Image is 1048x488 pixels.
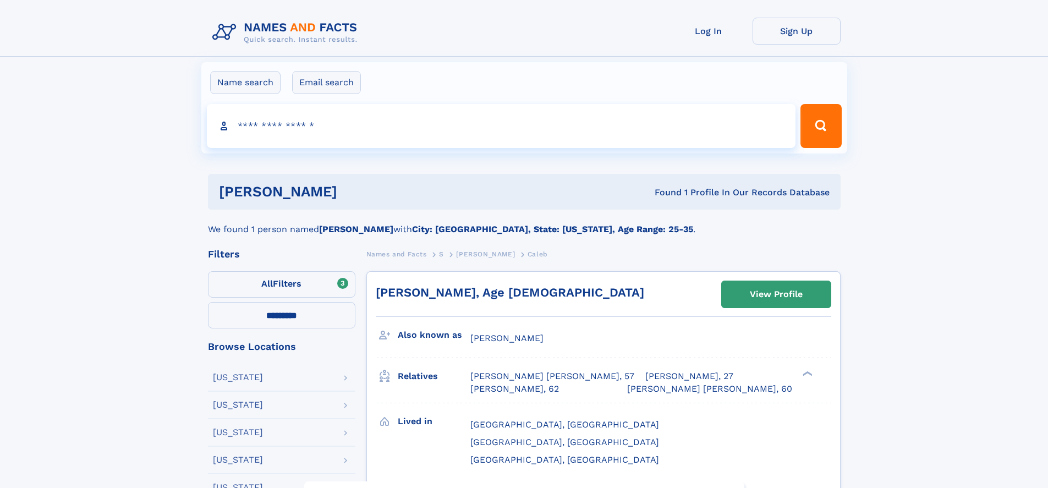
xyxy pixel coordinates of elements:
div: [US_STATE] [213,373,263,382]
button: Search Button [800,104,841,148]
span: Caleb [528,250,548,258]
div: [US_STATE] [213,428,263,437]
a: Log In [665,18,753,45]
a: S [439,247,444,261]
img: Logo Names and Facts [208,18,366,47]
div: ❯ [800,370,813,377]
label: Email search [292,71,361,94]
b: [PERSON_NAME] [319,224,393,234]
span: [GEOGRAPHIC_DATA], [GEOGRAPHIC_DATA] [470,454,659,465]
h1: [PERSON_NAME] [219,185,496,199]
a: [PERSON_NAME] [PERSON_NAME], 57 [470,370,634,382]
span: [GEOGRAPHIC_DATA], [GEOGRAPHIC_DATA] [470,437,659,447]
div: Found 1 Profile In Our Records Database [496,187,830,199]
label: Name search [210,71,281,94]
label: Filters [208,271,355,298]
a: [PERSON_NAME], Age [DEMOGRAPHIC_DATA] [376,286,644,299]
h3: Relatives [398,367,470,386]
div: We found 1 person named with . [208,210,841,236]
a: Names and Facts [366,247,427,261]
a: View Profile [722,281,831,308]
div: Browse Locations [208,342,355,352]
div: [US_STATE] [213,401,263,409]
h3: Lived in [398,412,470,431]
a: [PERSON_NAME], 62 [470,383,559,395]
span: [GEOGRAPHIC_DATA], [GEOGRAPHIC_DATA] [470,419,659,430]
span: All [261,278,273,289]
a: Sign Up [753,18,841,45]
a: [PERSON_NAME], 27 [645,370,733,382]
span: [PERSON_NAME] [470,333,544,343]
div: Filters [208,249,355,259]
span: [PERSON_NAME] [456,250,515,258]
b: City: [GEOGRAPHIC_DATA], State: [US_STATE], Age Range: 25-35 [412,224,693,234]
h3: Also known as [398,326,470,344]
a: [PERSON_NAME] [PERSON_NAME], 60 [627,383,792,395]
input: search input [207,104,796,148]
div: View Profile [750,282,803,307]
div: [US_STATE] [213,456,263,464]
span: S [439,250,444,258]
a: [PERSON_NAME] [456,247,515,261]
